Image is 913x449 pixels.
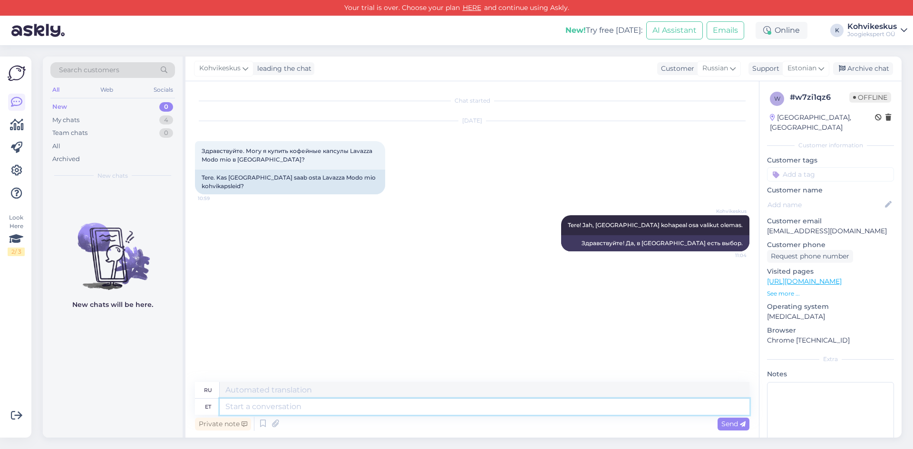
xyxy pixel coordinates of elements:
span: 10:59 [198,195,233,202]
div: Archive chat [833,62,893,75]
button: AI Assistant [646,21,703,39]
p: Customer name [767,185,894,195]
div: 2 / 3 [8,248,25,256]
span: 11:04 [711,252,747,259]
div: Request phone number [767,250,853,263]
div: Private note [195,418,251,430]
span: New chats [97,172,128,180]
div: leading the chat [253,64,311,74]
span: Search customers [59,65,119,75]
div: Kohvikeskus [847,23,897,30]
div: Support [748,64,779,74]
div: Extra [767,355,894,363]
div: Customer [657,64,694,74]
div: Здравствуйте! Да, в [GEOGRAPHIC_DATA] есть выбор. [561,235,749,251]
div: Online [756,22,807,39]
p: New chats will be here. [72,300,153,310]
div: Look Here [8,213,25,256]
a: KohvikeskusJoogiekspert OÜ [847,23,907,38]
span: Send [721,420,746,428]
div: Web [98,84,115,96]
p: Browser [767,325,894,335]
div: Chat started [195,96,749,105]
span: Tere! Jah, [GEOGRAPHIC_DATA] kohapeal osa valikut olemas. [568,221,743,229]
div: My chats [52,115,79,125]
div: All [52,142,60,151]
p: Chrome [TECHNICAL_ID] [767,335,894,345]
div: # w7zi1qz6 [790,92,849,103]
div: Try free [DATE]: [565,25,642,36]
div: 0 [159,102,173,112]
span: Здравствуйте. Могу я купить кофейные капсулы Lavazza Modo mio в [GEOGRAPHIC_DATA]? [202,147,374,163]
p: [MEDICAL_DATA] [767,312,894,322]
span: Estonian [787,63,816,74]
span: Kohvikeskus [199,63,241,74]
input: Add name [767,200,883,210]
p: Notes [767,369,894,379]
div: Customer information [767,141,894,150]
p: Customer phone [767,240,894,250]
div: K [830,24,844,37]
span: Kohvikeskus [711,208,747,215]
div: Archived [52,154,80,164]
div: 4 [159,115,173,125]
div: Team chats [52,128,87,138]
span: Russian [702,63,728,74]
span: w [774,95,780,102]
a: [URL][DOMAIN_NAME] [767,277,842,286]
span: Offline [849,92,891,103]
div: [GEOGRAPHIC_DATA], [GEOGRAPHIC_DATA] [770,113,875,133]
button: Emails [707,21,744,39]
img: Askly Logo [8,64,26,82]
input: Add a tag [767,167,894,182]
p: See more ... [767,289,894,298]
img: No chats [43,206,183,291]
p: [EMAIL_ADDRESS][DOMAIN_NAME] [767,226,894,236]
p: Customer email [767,216,894,226]
a: HERE [460,3,484,12]
div: Joogiekspert OÜ [847,30,897,38]
div: New [52,102,67,112]
p: Visited pages [767,267,894,277]
div: et [205,399,211,415]
div: All [50,84,61,96]
div: Socials [152,84,175,96]
p: Customer tags [767,155,894,165]
b: New! [565,26,586,35]
div: 0 [159,128,173,138]
p: Operating system [767,302,894,312]
div: Tere. Kas [GEOGRAPHIC_DATA] saab osta Lavazza Modo mio kohvikapsleid? [195,170,385,194]
div: ru [204,382,212,398]
div: [DATE] [195,116,749,125]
